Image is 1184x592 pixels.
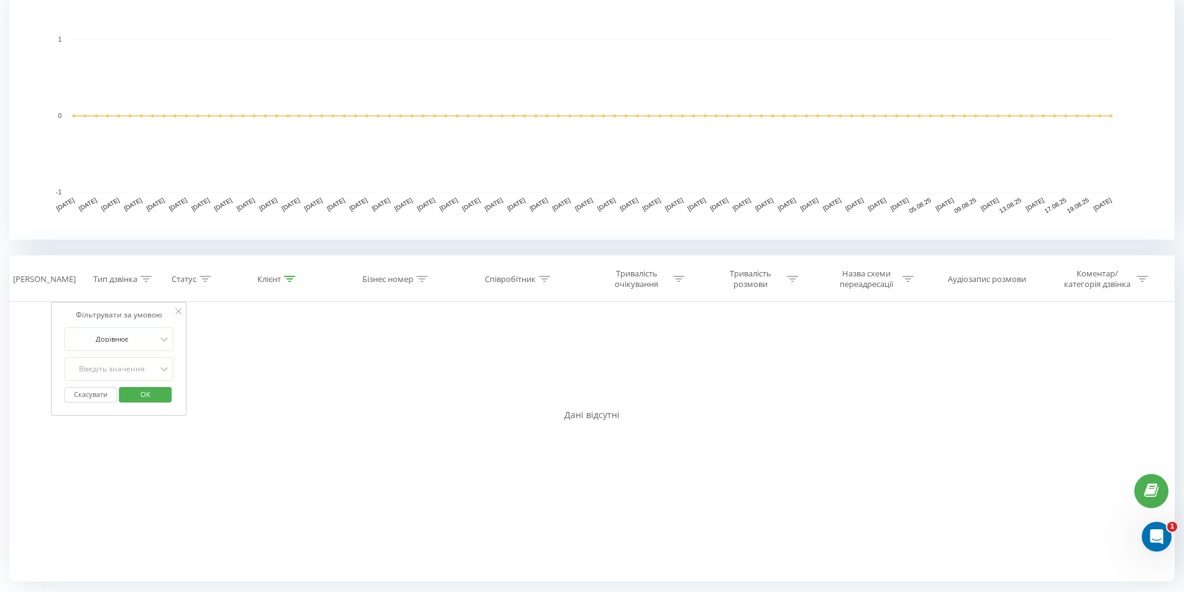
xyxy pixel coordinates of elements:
[78,196,98,212] text: [DATE]
[485,274,536,285] div: Співробітник
[280,196,301,212] text: [DATE]
[833,268,899,289] div: Назва схеми переадресації
[934,196,955,212] text: [DATE]
[190,196,211,212] text: [DATE]
[551,196,572,212] text: [DATE]
[13,274,76,285] div: [PERSON_NAME]
[393,196,414,212] text: [DATE]
[889,196,910,212] text: [DATE]
[799,196,820,212] text: [DATE]
[1092,196,1113,212] text: [DATE]
[574,196,594,212] text: [DATE]
[100,196,121,212] text: [DATE]
[732,196,752,212] text: [DATE]
[641,196,662,212] text: [DATE]
[776,196,797,212] text: [DATE]
[145,196,166,212] text: [DATE]
[717,268,784,289] div: Тривалість розмови
[980,196,1000,212] text: [DATE]
[844,196,865,212] text: [DATE]
[257,274,281,285] div: Клієнт
[326,196,346,212] text: [DATE]
[172,274,196,285] div: Статус
[1167,522,1177,532] span: 1
[1061,268,1134,289] div: Коментар/категорія дзвінка
[596,196,617,212] text: [DATE]
[484,196,504,212] text: [DATE]
[348,196,369,212] text: [DATE]
[867,196,888,212] text: [DATE]
[998,196,1023,214] text: 13.08.25
[362,274,413,285] div: Бізнес номер
[1142,522,1172,552] iframe: Intercom live chat
[822,196,842,212] text: [DATE]
[709,196,730,212] text: [DATE]
[122,196,143,212] text: [DATE]
[58,36,62,43] text: 1
[948,274,1026,285] div: Аудіозапис розмови
[908,196,933,214] text: 05.08.25
[213,196,234,212] text: [DATE]
[528,196,549,212] text: [DATE]
[128,385,163,404] span: OK
[1025,196,1045,212] text: [DATE]
[168,196,188,212] text: [DATE]
[58,112,62,119] text: 0
[438,196,459,212] text: [DATE]
[506,196,526,212] text: [DATE]
[55,196,76,212] text: [DATE]
[953,196,978,214] text: 09.08.25
[664,196,684,212] text: [DATE]
[461,196,482,212] text: [DATE]
[9,409,1175,421] div: Дані відсутні
[93,274,137,285] div: Тип дзвінка
[603,268,670,289] div: Тривалість очікування
[754,196,774,212] text: [DATE]
[56,189,62,196] text: -1
[64,387,117,403] button: Скасувати
[236,196,256,212] text: [DATE]
[119,387,172,403] button: OK
[370,196,391,212] text: [DATE]
[68,364,156,374] div: Введіть значення
[1043,196,1068,214] text: 17.08.25
[1066,196,1091,214] text: 19.08.25
[64,309,173,321] div: Фільтрувати за умовою
[416,196,436,212] text: [DATE]
[686,196,707,212] text: [DATE]
[258,196,278,212] text: [DATE]
[303,196,324,212] text: [DATE]
[619,196,640,212] text: [DATE]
